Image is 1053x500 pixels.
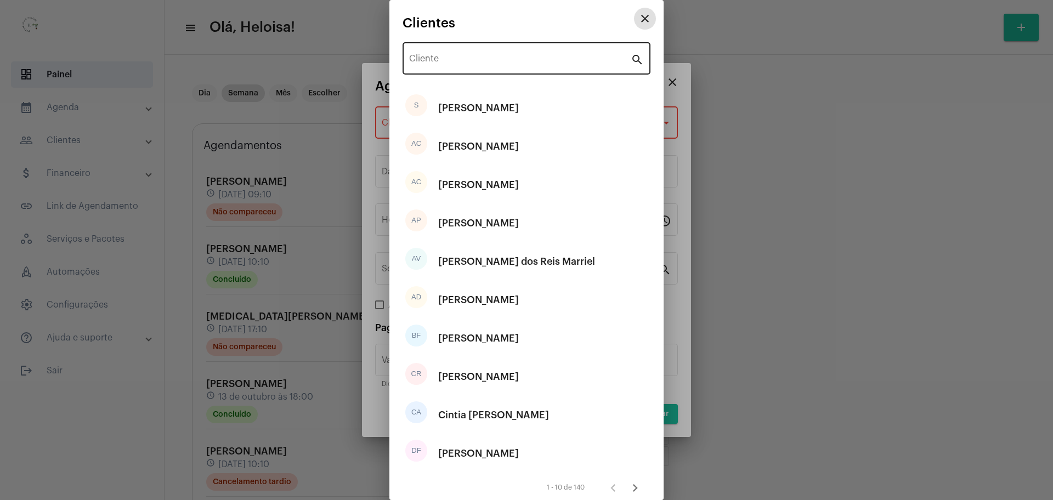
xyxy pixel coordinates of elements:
[438,399,549,431] div: Cintia [PERSON_NAME]
[438,322,519,355] div: [PERSON_NAME]
[438,360,519,393] div: [PERSON_NAME]
[405,171,427,193] div: AC
[403,16,455,30] span: Clientes
[405,286,427,308] div: AD
[405,248,427,270] div: AV
[438,245,595,278] div: [PERSON_NAME] dos Reis Marriel
[405,133,427,155] div: AC
[602,477,624,499] button: Página anterior
[438,283,519,316] div: [PERSON_NAME]
[438,168,519,201] div: [PERSON_NAME]
[405,94,427,116] div: S
[405,401,427,423] div: CA
[405,440,427,462] div: DF
[624,477,646,499] button: Próxima página
[438,437,519,470] div: [PERSON_NAME]
[547,484,585,491] div: 1 - 10 de 140
[631,53,644,66] mat-icon: search
[409,56,631,66] input: Pesquisar cliente
[405,325,427,346] div: BF
[438,207,519,240] div: [PERSON_NAME]
[638,12,652,25] mat-icon: close
[438,130,519,163] div: [PERSON_NAME]
[405,209,427,231] div: AP
[405,363,427,385] div: CR
[438,92,519,124] div: [PERSON_NAME]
